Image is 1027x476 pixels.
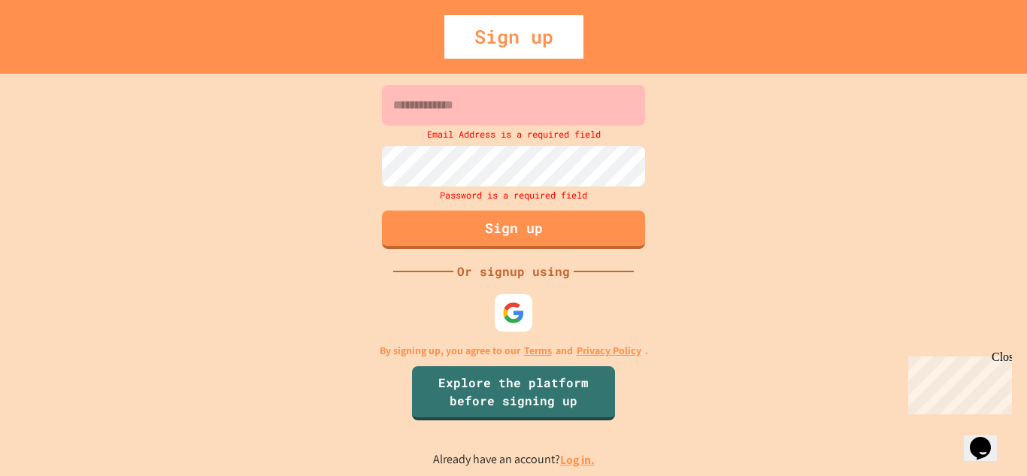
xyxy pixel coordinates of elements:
[6,6,104,96] div: Chat with us now!Close
[444,15,583,59] div: Sign up
[380,343,648,359] p: By signing up, you agree to our and .
[453,262,574,280] div: Or signup using
[382,211,645,249] button: Sign up
[902,350,1012,414] iframe: chat widget
[560,452,595,468] a: Log in.
[524,343,552,359] a: Terms
[964,416,1012,461] iframe: chat widget
[502,302,525,324] img: google-icon.svg
[378,186,649,203] div: Password is a required field
[433,450,595,469] p: Already have an account?
[412,366,615,420] a: Explore the platform before signing up
[577,343,641,359] a: Privacy Policy
[378,126,649,142] div: Email Address is a required field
